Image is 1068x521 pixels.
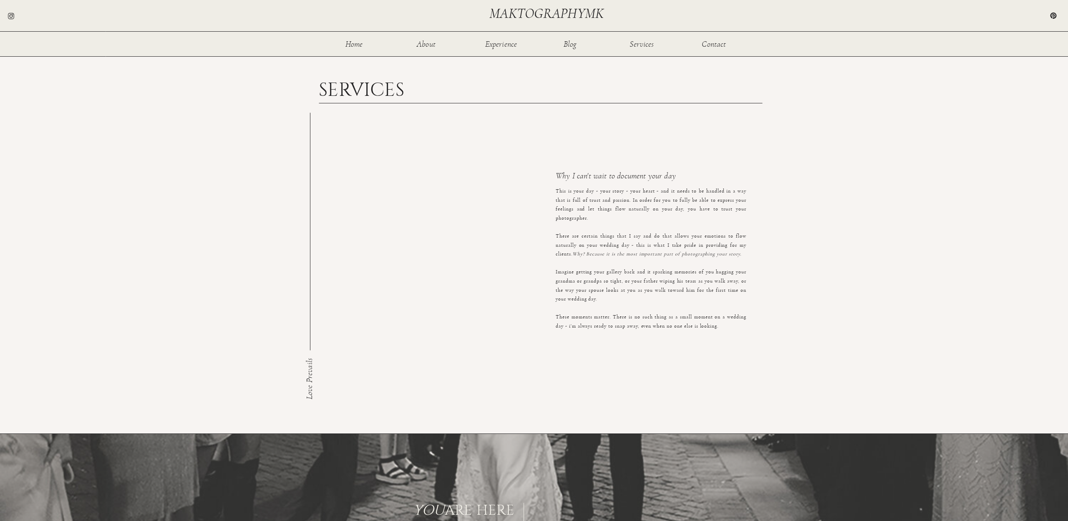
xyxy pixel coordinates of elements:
[408,503,514,518] h1: ARE HERE
[305,344,312,399] h3: Love Prevails
[700,40,728,47] a: Contact
[572,251,741,256] i: Why? Because it is the most important part of photographing your story.
[319,80,415,96] h1: SERVICES
[340,40,368,47] a: Home
[557,40,584,47] a: Blog
[489,7,607,20] a: maktographymk
[628,40,655,47] a: Services
[413,40,440,47] a: About
[484,40,518,47] a: Experience
[556,187,746,299] p: This is your day - your story - your heart - and it needs to be handled in a way that is full of ...
[413,502,445,518] i: YOU
[556,172,738,183] h3: Why I can't wait to document your day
